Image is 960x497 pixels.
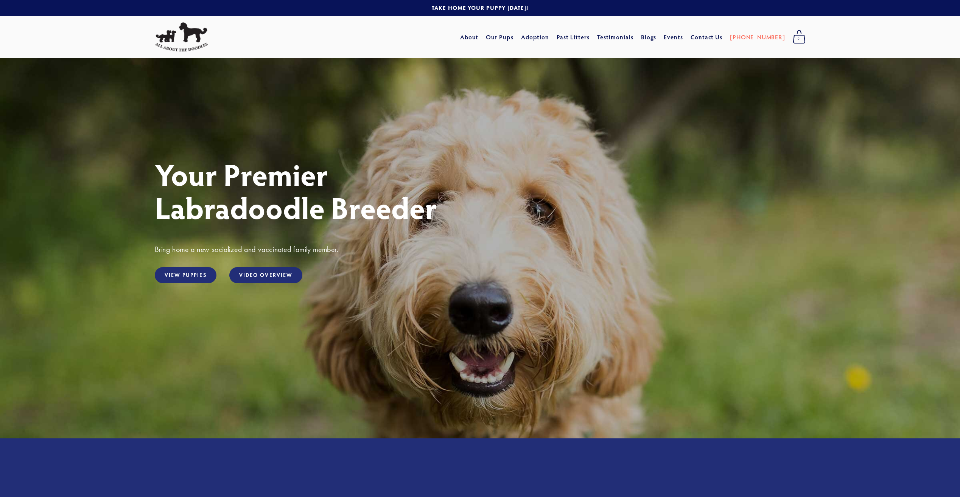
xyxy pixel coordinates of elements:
[597,30,633,44] a: Testimonials
[155,267,216,283] a: View Puppies
[155,22,208,52] img: All About The Doodles
[691,30,723,44] a: Contact Us
[521,30,549,44] a: Adoption
[664,30,683,44] a: Events
[789,28,809,47] a: 0 items in cart
[229,267,302,283] a: Video Overview
[641,30,657,44] a: Blogs
[557,33,590,41] a: Past Litters
[730,30,785,44] a: [PHONE_NUMBER]
[486,30,513,44] a: Our Pups
[460,30,479,44] a: About
[793,34,806,44] span: 0
[155,157,806,224] h1: Your Premier Labradoodle Breeder
[155,244,806,254] h3: Bring home a new socialized and vaccinated family member.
